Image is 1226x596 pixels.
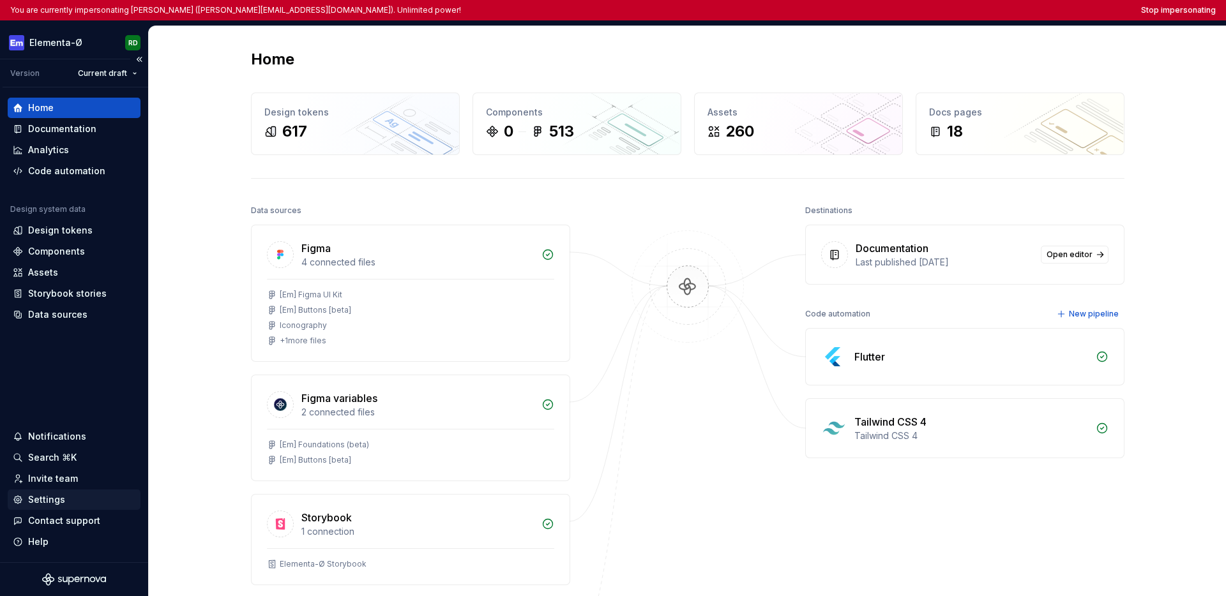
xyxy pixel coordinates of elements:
div: Design tokens [28,224,93,237]
span: Current draft [78,68,127,78]
button: Help [8,532,140,552]
a: Invite team [8,468,140,489]
svg: Supernova Logo [42,573,106,586]
a: Figma variables2 connected files[Em] Foundations (beta)[Em] Buttons [beta] [251,375,570,481]
a: Assets [8,262,140,283]
a: Analytics [8,140,140,160]
a: Docs pages18 [916,93,1124,155]
a: Design tokens617 [251,93,460,155]
a: Storybook1 connectionElementa-Ø Storybook [251,494,570,585]
div: Analytics [28,144,69,156]
div: Storybook stories [28,287,107,300]
div: Notifications [28,430,86,443]
div: Tailwind CSS 4 [854,414,927,429]
div: Data sources [28,308,87,321]
a: Components [8,241,140,262]
div: [Em] Foundations (beta) [280,440,369,450]
button: Collapse sidebar [130,50,148,68]
div: Elementa-Ø [29,36,82,49]
div: Assets [708,106,889,119]
h2: Home [251,49,294,70]
div: [Em] Buttons [beta] [280,455,351,465]
div: Home [28,101,54,114]
div: Settings [28,493,65,506]
a: Components0513 [473,93,681,155]
div: 2 connected files [301,406,534,419]
div: Documentation [856,241,928,256]
button: Elementa-ØRD [3,29,146,56]
button: New pipeline [1053,305,1124,323]
a: Settings [8,489,140,510]
div: Code automation [28,165,105,177]
div: Documentation [28,123,96,135]
button: Contact support [8,510,140,531]
div: Tailwind CSS 4 [854,429,1088,442]
p: You are currently impersonating [PERSON_NAME] ([PERSON_NAME][EMAIL_ADDRESS][DOMAIN_NAME]). Unlimi... [10,5,461,15]
div: Contact support [28,514,100,527]
div: Destinations [805,202,852,220]
span: New pipeline [1069,309,1119,319]
div: RD [128,38,138,48]
div: Version [10,68,40,78]
div: Invite team [28,472,78,485]
div: Iconography [280,320,327,331]
button: Stop impersonating [1141,5,1216,15]
div: 1 connection [301,525,534,538]
div: [Em] Figma UI Kit [280,290,342,300]
div: [Em] Buttons [beta] [280,305,351,315]
div: 18 [947,121,963,142]
div: Figma [301,241,331,256]
div: 617 [282,121,307,142]
div: 260 [725,121,754,142]
a: Assets260 [694,93,903,155]
div: + 1 more files [280,336,326,346]
div: Last published [DATE] [856,256,1033,269]
button: Current draft [72,64,143,82]
div: Search ⌘K [28,451,77,464]
a: Storybook stories [8,283,140,304]
div: Storybook [301,510,352,525]
a: Data sources [8,304,140,325]
div: 4 connected files [301,256,534,269]
div: 513 [549,121,574,142]
div: 0 [504,121,513,142]
a: Design tokens [8,220,140,241]
span: Open editor [1047,250,1093,260]
a: Code automation [8,161,140,181]
div: Elementa-Ø Storybook [280,559,367,569]
div: Help [28,535,49,548]
div: Flutter [854,349,885,364]
div: Components [486,106,668,119]
a: Documentation [8,119,140,139]
div: Design tokens [264,106,446,119]
div: Design system data [10,204,86,214]
div: Docs pages [929,106,1111,119]
button: Notifications [8,426,140,447]
a: Open editor [1041,246,1109,264]
div: Assets [28,266,58,279]
div: Figma variables [301,391,377,406]
div: Components [28,245,85,258]
div: Data sources [251,202,301,220]
button: Search ⌘K [8,447,140,468]
img: e72e9e65-9f43-4cb3-89a7-ea83765f03bf.png [9,35,24,50]
a: Home [8,98,140,118]
a: Figma4 connected files[Em] Figma UI Kit[Em] Buttons [beta]Iconography+1more files [251,225,570,362]
div: Code automation [805,305,870,323]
